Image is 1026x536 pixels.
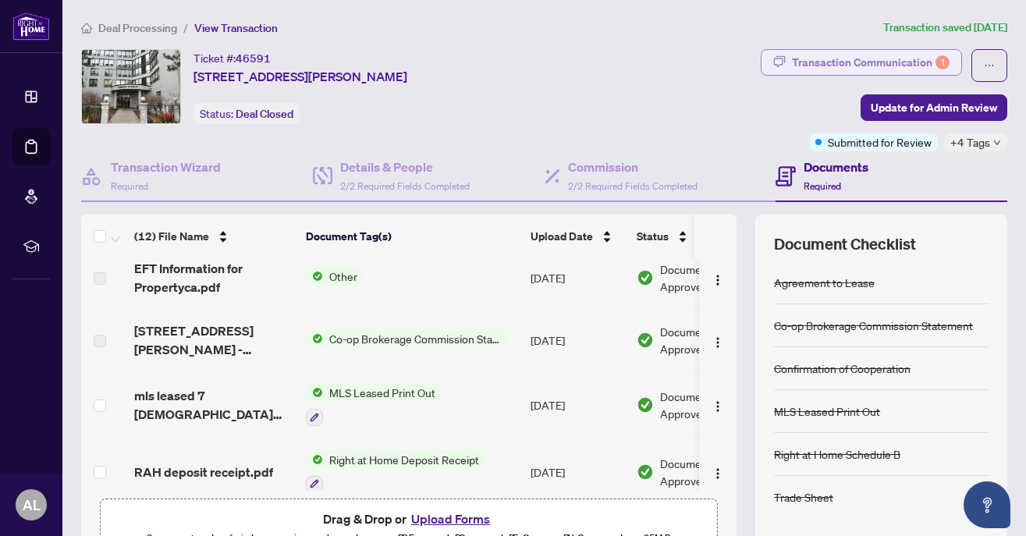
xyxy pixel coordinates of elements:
span: mls leased 7 [DEMOGRAPHIC_DATA] [DATE]-[DATE].pdf [134,386,293,424]
th: Status [630,215,763,258]
span: 2/2 Required Fields Completed [340,180,470,192]
span: Submitted for Review [828,133,932,151]
span: +4 Tags [950,133,990,151]
span: Document Approved [660,261,757,295]
button: Status IconCo-op Brokerage Commission Statement [306,330,508,347]
button: Upload Forms [406,509,495,529]
span: AL [23,494,41,516]
span: Drag & Drop or [323,509,495,529]
span: Other [323,268,364,285]
div: Trade Sheet [774,488,833,506]
div: Right at Home Schedule B [774,445,900,463]
img: Status Icon [306,384,323,401]
img: logo [12,12,50,41]
img: Document Status [637,332,654,349]
span: Right at Home Deposit Receipt [323,451,485,468]
span: View Transaction [194,21,278,35]
span: 46591 [236,51,271,66]
button: Update for Admin Review [861,94,1007,121]
th: Upload Date [524,215,630,258]
article: Transaction saved [DATE] [883,19,1007,37]
td: [DATE] [524,371,630,438]
div: MLS Leased Print Out [774,403,880,420]
button: Open asap [964,481,1010,528]
span: Status [637,228,669,245]
button: Status IconRight at Home Deposit Receipt [306,451,485,493]
span: Co-op Brokerage Commission Statement [323,330,508,347]
img: Logo [712,274,724,286]
span: Deal Closed [236,107,293,121]
span: Document Approved [660,388,757,422]
button: Status IconMLS Leased Print Out [306,384,442,426]
span: Document Approved [660,323,757,357]
span: 2/2 Required Fields Completed [568,180,698,192]
img: Status Icon [306,451,323,468]
h4: Transaction Wizard [111,158,221,176]
img: Status Icon [306,330,323,347]
td: [DATE] [524,247,630,309]
span: Upload Date [531,228,593,245]
span: Document Checklist [774,233,916,255]
li: / [183,19,188,37]
div: Co-op Brokerage Commission Statement [774,317,973,334]
span: ellipsis [984,60,995,71]
span: Deal Processing [98,21,177,35]
img: Status Icon [306,268,323,285]
td: [DATE] [524,438,630,506]
button: Logo [705,460,730,485]
span: Required [804,180,841,192]
div: Ticket #: [193,49,271,67]
span: EFT Information for Propertyca.pdf [134,259,293,296]
div: Agreement to Lease [774,274,875,291]
h4: Commission [568,158,698,176]
img: Logo [712,400,724,413]
th: (12) File Name [128,215,300,258]
div: Transaction Communication [792,50,950,75]
button: Transaction Communication1 [761,49,962,76]
span: Required [111,180,148,192]
span: down [993,139,1001,147]
img: Logo [712,467,724,480]
button: Status IconOther [306,268,364,285]
span: home [81,23,92,34]
h4: Details & People [340,158,470,176]
span: Update for Admin Review [871,95,997,120]
div: Status: [193,103,300,124]
span: (12) File Name [134,228,209,245]
button: Logo [705,328,730,353]
span: Document Approved [660,455,757,489]
h4: Documents [804,158,868,176]
span: [STREET_ADDRESS][PERSON_NAME] - Invoice.pdf [134,321,293,359]
img: Document Status [637,269,654,286]
img: Logo [712,336,724,349]
div: 1 [935,55,950,69]
span: RAH deposit receipt.pdf [134,463,273,481]
span: [STREET_ADDRESS][PERSON_NAME] [193,67,407,86]
img: Document Status [637,396,654,414]
td: [DATE] [524,309,630,371]
img: Document Status [637,463,654,481]
div: Confirmation of Cooperation [774,360,911,377]
img: IMG-C12107390_1.jpg [82,50,180,123]
span: MLS Leased Print Out [323,384,442,401]
th: Document Tag(s) [300,215,524,258]
button: Logo [705,392,730,417]
button: Logo [705,265,730,290]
